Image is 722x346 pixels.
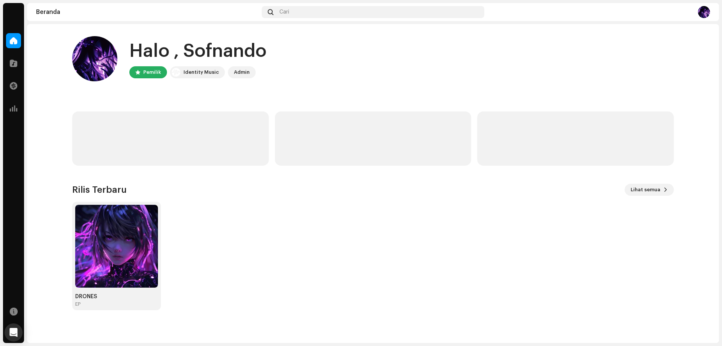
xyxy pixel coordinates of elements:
[184,68,219,77] div: Identity Music
[171,68,180,77] img: 0f74c21f-6d1c-4dbc-9196-dbddad53419e
[75,301,80,307] div: EP
[72,184,127,196] h3: Rilis Terbaru
[75,294,158,300] div: DRONES
[129,39,267,63] div: Halo , Sofnando
[72,36,117,81] img: 447d8518-ca6d-4be0-9ef6-736020de5490
[698,6,710,18] img: 447d8518-ca6d-4be0-9ef6-736020de5490
[279,9,289,15] span: Cari
[631,182,660,197] span: Lihat semua
[5,323,23,341] div: Open Intercom Messenger
[234,68,250,77] div: Admin
[625,184,674,196] button: Lihat semua
[36,9,259,15] div: Beranda
[75,205,158,288] img: bec559dd-97fe-433f-81ec-1ec7427a7a34
[143,68,161,77] div: Pemilik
